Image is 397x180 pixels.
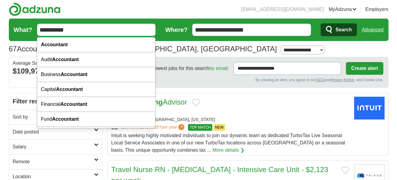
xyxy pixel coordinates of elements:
strong: Accountant [61,72,87,77]
a: Employers [365,6,388,13]
strong: Accountant [41,42,68,47]
div: Audit [37,52,155,67]
a: Advanced [362,24,383,36]
span: 67 [9,43,17,54]
a: T&Cs [315,78,325,82]
button: Create alert [346,62,383,75]
div: Financial [37,97,155,112]
strong: Accountant [60,102,87,107]
label: Where? [165,25,187,34]
div: $109,973 [13,66,99,77]
li: [EMAIL_ADDRESS][DOMAIN_NAME] [241,6,324,13]
span: NEW [214,124,225,131]
label: What? [14,25,32,34]
div: Forensic [37,127,155,142]
div: By creating an alert, you agree to our and , and Cookie Use. [113,77,383,83]
button: Add to favorite jobs [341,167,349,174]
span: ? [178,124,184,130]
img: Adzuna logo [9,2,61,16]
div: Fund [37,112,155,127]
a: Sort by [9,109,102,124]
span: Intuit is seeking highly motivated individuals to join our dynamic team as dedicated TurboTax Liv... [111,133,345,153]
span: TOP MATCH [188,124,212,131]
h2: Filter results [9,93,102,109]
div: Capital [37,82,155,97]
a: Remote [9,154,102,169]
div: Business [37,67,155,82]
a: Privacy Notice [331,78,354,82]
strong: Accountant [52,116,79,122]
a: Salary [9,139,102,154]
button: Add to favorite jobs [192,99,200,106]
h2: Sort by [13,113,94,121]
a: Date posted [9,124,102,139]
h2: Salary [13,143,94,151]
div: Average Salary [13,61,99,66]
a: MyAdzuna [329,6,357,13]
strong: Accountant [56,87,83,92]
span: Receive the newest jobs for this search : [125,65,229,72]
h2: Date posted [13,128,94,136]
a: More details ❯ [213,147,245,154]
h2: Remote [13,158,94,165]
a: TaxAccountingAdvisor [111,98,187,106]
h1: Accounting Jobs in [US_STATE][GEOGRAPHIC_DATA], [GEOGRAPHIC_DATA] [9,45,277,53]
div: [US_STATE][GEOGRAPHIC_DATA], [US_STATE] [111,116,349,123]
strong: Accountant [52,57,79,62]
button: Search [321,23,357,36]
a: by email [209,66,228,71]
span: Search [336,24,352,36]
img: Intuit logo [354,97,385,119]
